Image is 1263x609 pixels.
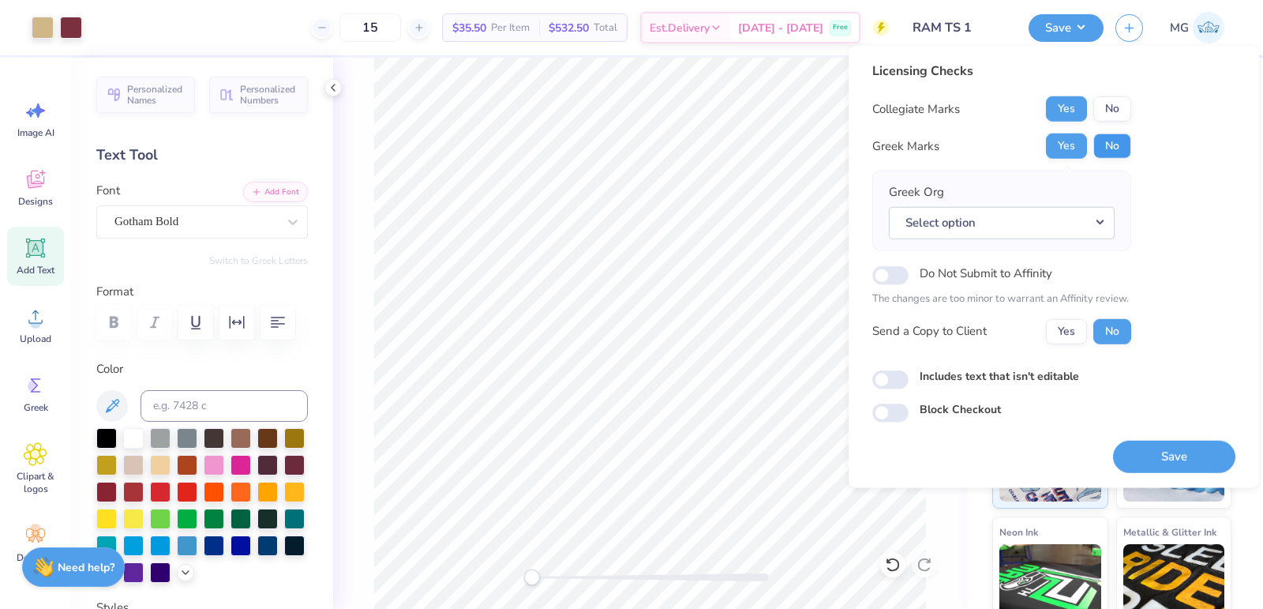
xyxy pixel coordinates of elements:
[96,360,308,378] label: Color
[1170,19,1189,37] span: MG
[18,195,53,208] span: Designs
[594,20,617,36] span: Total
[96,145,308,166] div: Text Tool
[491,20,530,36] span: Per Item
[96,182,120,200] label: Font
[872,62,1131,81] div: Licensing Checks
[58,560,114,575] strong: Need help?
[96,283,308,301] label: Format
[24,401,48,414] span: Greek
[243,182,308,202] button: Add Font
[17,551,54,564] span: Decorate
[1029,14,1104,42] button: Save
[920,367,1079,384] label: Includes text that isn't editable
[889,206,1115,239] button: Select option
[209,254,308,267] button: Switch to Greek Letters
[9,470,62,495] span: Clipart & logos
[872,322,987,340] div: Send a Copy to Client
[20,333,51,345] span: Upload
[17,126,54,139] span: Image AI
[141,390,308,422] input: e.g. 7428 c
[96,77,195,113] button: Personalized Names
[1193,12,1224,43] img: Mary Grace
[1093,318,1131,344] button: No
[872,100,960,118] div: Collegiate Marks
[650,20,710,36] span: Est. Delivery
[240,84,298,106] span: Personalized Numbers
[1163,12,1231,43] a: MG
[872,291,1131,307] p: The changes are too minor to warrant an Affinity review.
[999,524,1038,540] span: Neon Ink
[1046,133,1087,159] button: Yes
[209,77,308,113] button: Personalized Numbers
[1093,96,1131,122] button: No
[339,13,401,42] input: – –
[1046,318,1087,344] button: Yes
[920,263,1052,284] label: Do Not Submit to Affinity
[1113,440,1235,472] button: Save
[738,20,823,36] span: [DATE] - [DATE]
[889,183,944,201] label: Greek Org
[833,22,848,33] span: Free
[1093,133,1131,159] button: No
[920,401,1001,418] label: Block Checkout
[1123,524,1216,540] span: Metallic & Glitter Ink
[452,20,486,36] span: $35.50
[524,570,540,585] div: Accessibility label
[872,137,939,156] div: Greek Marks
[17,264,54,276] span: Add Text
[127,84,186,106] span: Personalized Names
[901,12,1017,43] input: Untitled Design
[1046,96,1087,122] button: Yes
[549,20,589,36] span: $532.50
